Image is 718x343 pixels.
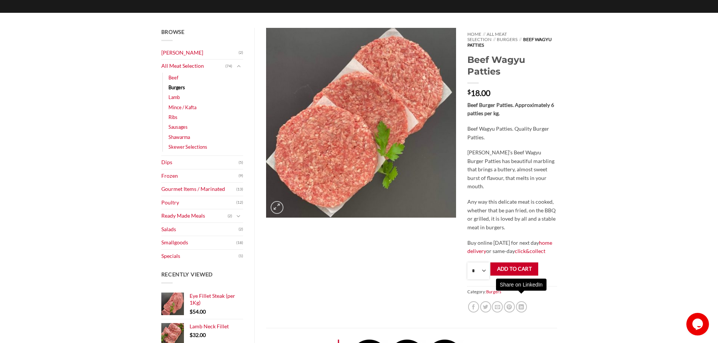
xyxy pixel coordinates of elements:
[190,323,229,329] span: Lamb Neck Fillet
[161,271,213,277] span: Recently Viewed
[239,47,243,58] span: (2)
[190,293,243,306] a: Eye Fillet Steak (per 1Kg)
[161,46,239,59] a: [PERSON_NAME]
[190,308,206,315] bdi: 54.00
[161,236,237,249] a: Smallgoods
[467,286,557,297] span: Category:
[228,210,232,222] span: (2)
[236,197,243,208] span: (12)
[490,262,538,276] button: Add to cart
[161,29,185,35] span: Browse
[236,184,243,195] span: (13)
[467,125,557,142] p: Beef Wagyu Patties. Quality Burger Patties.
[161,59,226,73] a: All Meat Selection
[486,289,501,294] a: Burgers
[168,92,180,102] a: Lamb
[467,198,557,232] p: Any way this delicate meat is cooked, whether that be pan fried, on the BBQ or grilled, it is lov...
[168,142,207,152] a: Skewer Selections
[519,37,522,42] span: //
[467,31,481,37] a: Home
[161,156,239,169] a: Dips
[467,102,554,117] strong: Beef Burger Patties. Approximately 6 patties per kg.
[467,239,557,256] p: Buy online [DATE] for next day or same-day
[239,157,243,168] span: (5)
[497,37,517,42] a: Burgers
[225,61,232,72] span: (74)
[168,132,190,142] a: Shawarma
[168,102,196,112] a: Mince / Kafta
[480,301,491,312] a: Share on Twitter
[239,250,243,262] span: (1)
[468,301,479,312] a: Share on Facebook
[161,183,237,196] a: Gourmet Items / Marinated
[239,170,243,181] span: (9)
[190,332,193,338] span: $
[161,250,239,263] a: Specials
[271,201,283,214] a: Zoom
[467,148,557,191] p: [PERSON_NAME]’s Beef Wagyu Burger Patties has beautiful marbling that brings a buttery, almost sw...
[161,196,237,209] a: Poultry
[516,301,527,312] a: Share on LinkedIn
[467,54,557,77] h1: Beef Wagyu Patties
[190,323,243,330] a: Lamb Neck Fillet
[686,313,710,335] iframe: chat widget
[190,293,235,306] span: Eye Fillet Steak (per 1Kg)
[236,237,243,248] span: (18)
[161,169,239,183] a: Frozen
[161,223,239,236] a: Salads
[234,62,243,70] button: Toggle
[239,224,243,235] span: (2)
[190,308,193,315] span: $
[493,37,496,42] span: //
[190,332,206,338] bdi: 32.00
[161,209,228,223] a: Ready Made Meals
[467,89,471,95] span: $
[168,122,188,132] a: Sausages
[467,88,490,98] bdi: 18.00
[483,31,485,37] span: //
[467,31,507,42] a: All Meat Selection
[515,248,545,254] a: click&collect
[266,28,456,218] img: Beef Wagyu Patties
[492,301,503,312] a: Email to a Friend
[234,212,243,220] button: Toggle
[467,37,551,47] span: Beef Wagyu Patties
[168,112,178,122] a: Ribs
[168,73,178,82] a: Beef
[504,301,515,312] a: Pin on Pinterest
[168,82,185,92] a: Burgers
